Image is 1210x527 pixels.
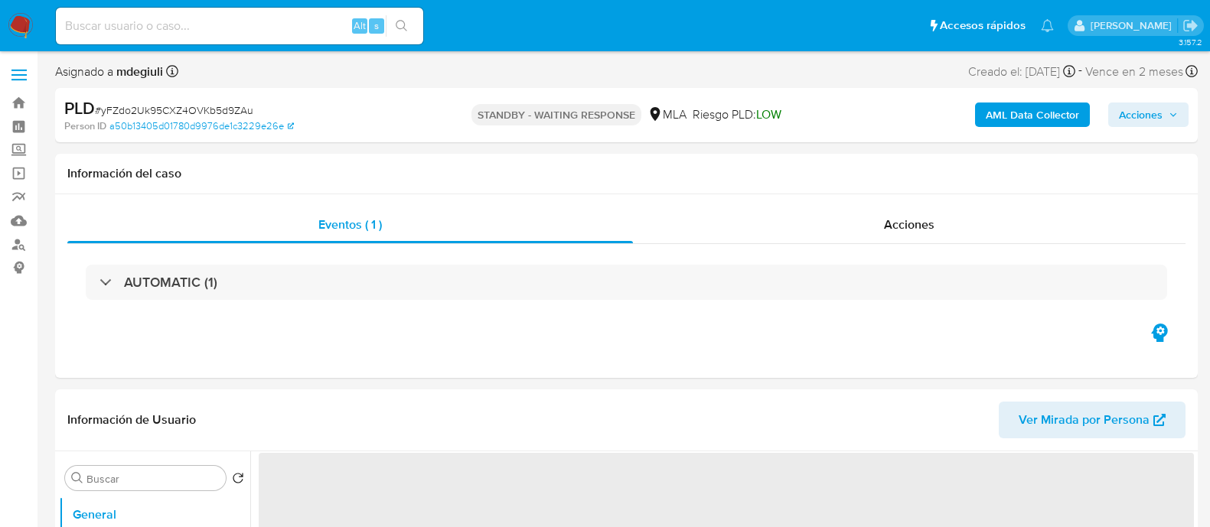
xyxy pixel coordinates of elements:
[693,106,781,123] span: Riesgo PLD:
[471,104,641,125] p: STANDBY - WAITING RESPONSE
[86,265,1167,300] div: AUTOMATIC (1)
[386,15,417,37] button: search-icon
[95,102,253,118] span: # yFZdo2Uk95CXZ4OVKb5d9ZAu
[354,18,366,33] span: Alt
[86,472,220,486] input: Buscar
[374,18,379,33] span: s
[109,119,294,133] a: a50b13405d01780d9976de1c3229e26e
[1078,61,1082,82] span: -
[318,216,382,233] span: Eventos ( 1 )
[940,18,1026,34] span: Accesos rápidos
[1119,102,1163,127] span: Acciones
[56,16,423,36] input: Buscar usuario o caso...
[884,216,934,233] span: Acciones
[67,412,196,428] h1: Información de Usuario
[1019,402,1150,438] span: Ver Mirada por Persona
[647,106,687,123] div: MLA
[968,61,1075,82] div: Creado el: [DATE]
[124,274,217,291] h3: AUTOMATIC (1)
[756,106,781,123] span: LOW
[67,166,1186,181] h1: Información del caso
[999,402,1186,438] button: Ver Mirada por Persona
[64,119,106,133] b: Person ID
[986,102,1079,127] b: AML Data Collector
[1041,19,1054,32] a: Notificaciones
[975,102,1090,127] button: AML Data Collector
[1085,63,1183,80] span: Vence en 2 meses
[113,63,163,80] b: mdegiuli
[64,96,95,120] b: PLD
[55,63,163,80] span: Asignado a
[232,472,244,489] button: Volver al orden por defecto
[1182,18,1199,34] a: Salir
[71,472,83,484] button: Buscar
[1108,102,1189,127] button: Acciones
[1091,18,1177,33] p: martin.degiuli@mercadolibre.com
